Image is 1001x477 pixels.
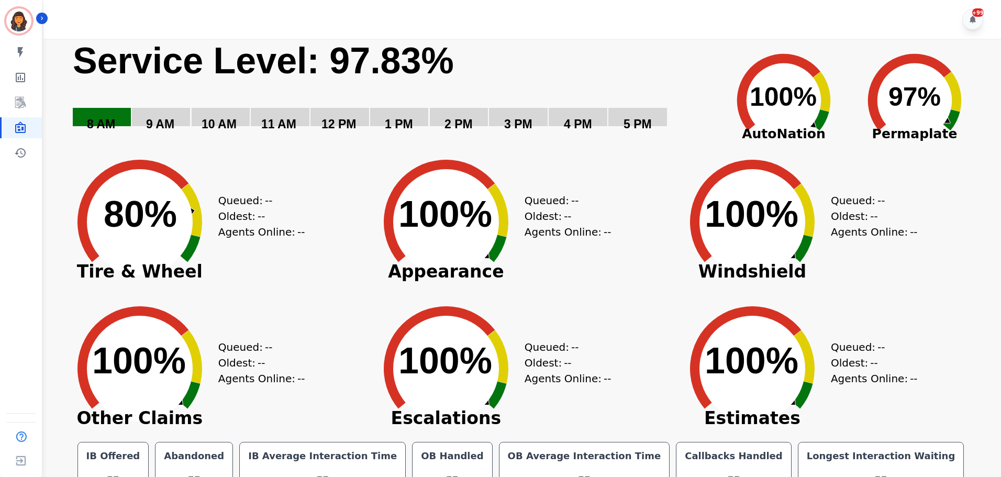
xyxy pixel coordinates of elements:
[718,124,849,144] span: AutoNation
[419,449,485,463] div: OB Handled
[87,117,115,131] text: 8 AM
[73,40,454,81] text: Service Level: 97.83%
[525,371,614,386] div: Agents Online:
[705,340,798,381] text: 100%
[870,355,877,371] span: --
[564,355,571,371] span: --
[525,208,603,224] div: Oldest:
[218,224,307,240] div: Agents Online:
[831,355,909,371] div: Oldest:
[321,117,356,131] text: 12 PM
[877,193,885,208] span: --
[972,8,984,17] div: +99
[571,339,579,355] span: --
[877,339,885,355] span: --
[750,82,817,112] text: 100%
[385,117,413,131] text: 1 PM
[564,208,571,224] span: --
[831,339,909,355] div: Queued:
[910,371,917,386] span: --
[604,371,611,386] span: --
[398,340,492,381] text: 100%
[525,193,603,208] div: Queued:
[218,355,297,371] div: Oldest:
[525,224,614,240] div: Agents Online:
[849,124,980,144] span: Permaplate
[92,340,186,381] text: 100%
[525,355,603,371] div: Oldest:
[831,208,909,224] div: Oldest:
[624,117,652,131] text: 5 PM
[368,267,525,277] span: Appearance
[6,8,31,34] img: Bordered avatar
[444,117,473,131] text: 2 PM
[84,449,142,463] div: IB Offered
[571,193,579,208] span: --
[246,449,399,463] div: IB Average Interaction Time
[683,449,785,463] div: Callbacks Handled
[218,339,297,355] div: Queued:
[831,224,920,240] div: Agents Online:
[525,339,603,355] div: Queued:
[258,208,265,224] span: --
[146,117,174,131] text: 9 AM
[265,193,272,208] span: --
[674,267,831,277] span: Windshield
[504,117,532,131] text: 3 PM
[870,208,877,224] span: --
[218,371,307,386] div: Agents Online:
[604,224,611,240] span: --
[218,208,297,224] div: Oldest:
[104,194,177,235] text: 80%
[506,449,663,463] div: OB Average Interaction Time
[831,193,909,208] div: Queued:
[297,224,305,240] span: --
[888,82,941,112] text: 97%
[674,413,831,424] span: Estimates
[297,371,305,386] span: --
[261,117,296,131] text: 11 AM
[805,449,958,463] div: Longest Interaction Waiting
[218,193,297,208] div: Queued:
[202,117,237,131] text: 10 AM
[61,267,218,277] span: Tire & Wheel
[705,194,798,235] text: 100%
[265,339,272,355] span: --
[910,224,917,240] span: --
[398,194,492,235] text: 100%
[61,413,218,424] span: Other Claims
[831,371,920,386] div: Agents Online:
[258,355,265,371] span: --
[162,449,226,463] div: Abandoned
[368,413,525,424] span: Escalations
[72,39,716,146] svg: Service Level: 0%
[564,117,592,131] text: 4 PM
